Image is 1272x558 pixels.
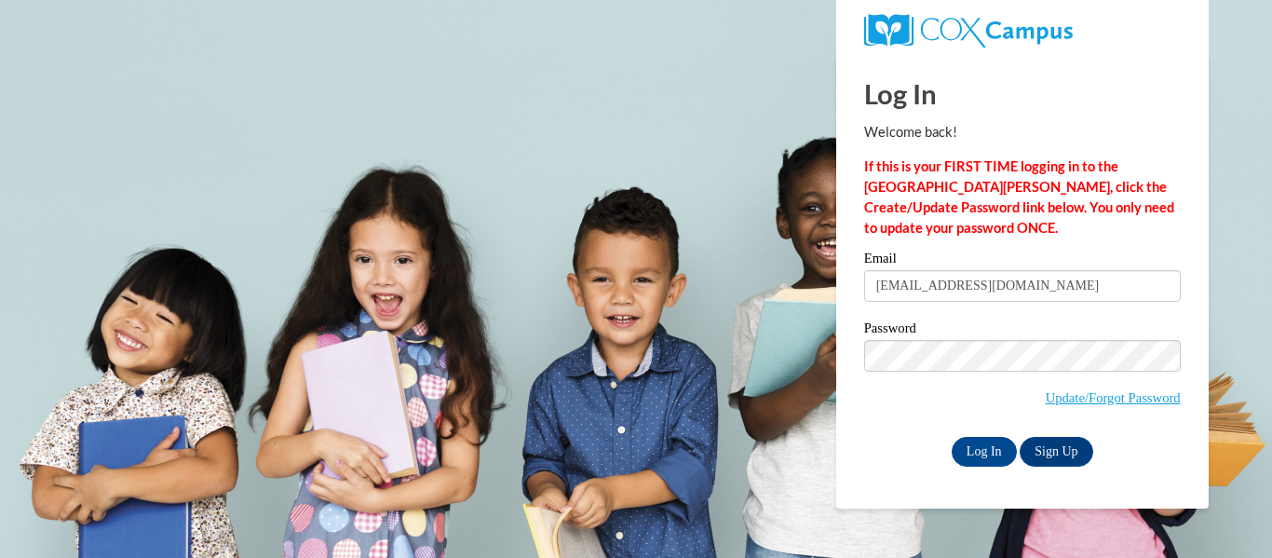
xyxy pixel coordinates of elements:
[864,14,1073,48] img: COX Campus
[1020,437,1092,467] a: Sign Up
[864,14,1181,48] a: COX Campus
[1046,390,1181,405] a: Update/Forgot Password
[952,437,1017,467] input: Log In
[864,321,1181,340] label: Password
[864,122,1181,143] p: Welcome back!
[864,75,1181,113] h1: Log In
[864,252,1181,270] label: Email
[864,158,1174,236] strong: If this is your FIRST TIME logging in to the [GEOGRAPHIC_DATA][PERSON_NAME], click the Create/Upd...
